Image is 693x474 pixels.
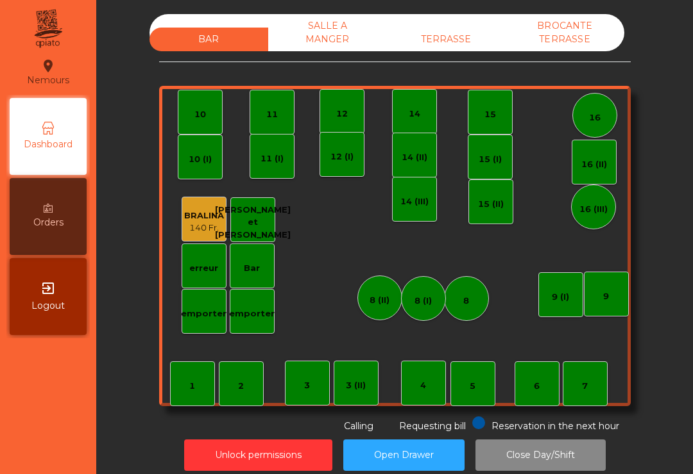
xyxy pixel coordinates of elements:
[370,294,389,307] div: 8 (II)
[479,153,502,166] div: 15 (I)
[409,108,420,120] div: 14
[32,6,64,51] img: qpiato
[484,108,496,121] div: 15
[184,209,224,222] div: BRALINA
[330,151,354,163] div: 12 (I)
[415,295,432,307] div: 8 (I)
[420,379,426,392] div: 4
[552,291,569,304] div: 9 (I)
[534,380,540,393] div: 6
[589,111,601,124] div: 16
[268,14,387,51] div: SALLE A MANGER
[336,108,348,120] div: 12
[463,295,469,307] div: 8
[603,290,609,303] div: 9
[261,152,284,165] div: 11 (I)
[33,216,64,229] span: Orders
[266,108,278,121] div: 11
[184,222,224,234] div: 140 Fr.
[579,203,608,216] div: 16 (III)
[581,158,607,171] div: 16 (II)
[189,153,212,166] div: 10 (I)
[194,108,206,121] div: 10
[24,138,73,151] span: Dashboard
[470,380,475,393] div: 5
[184,439,332,471] button: Unlock permissions
[399,420,466,432] span: Requesting bill
[244,262,260,275] div: Bar
[402,151,427,164] div: 14 (II)
[215,204,291,241] div: [PERSON_NAME] et [PERSON_NAME]
[582,380,588,393] div: 7
[492,420,619,432] span: Reservation in the next hour
[189,262,218,275] div: erreur
[238,380,244,393] div: 2
[189,380,195,393] div: 1
[478,198,504,211] div: 15 (II)
[343,439,465,471] button: Open Drawer
[27,56,69,88] div: Nemours
[40,281,56,296] i: exit_to_app
[475,439,606,471] button: Close Day/Shift
[304,379,310,392] div: 3
[400,195,429,208] div: 14 (III)
[346,379,366,392] div: 3 (II)
[387,28,506,51] div: TERRASSE
[181,307,227,320] div: emporter
[229,307,275,320] div: emporter
[31,299,65,313] span: Logout
[40,58,56,74] i: location_on
[344,420,373,432] span: Calling
[506,14,624,51] div: BROCANTE TERRASSE
[150,28,268,51] div: BAR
